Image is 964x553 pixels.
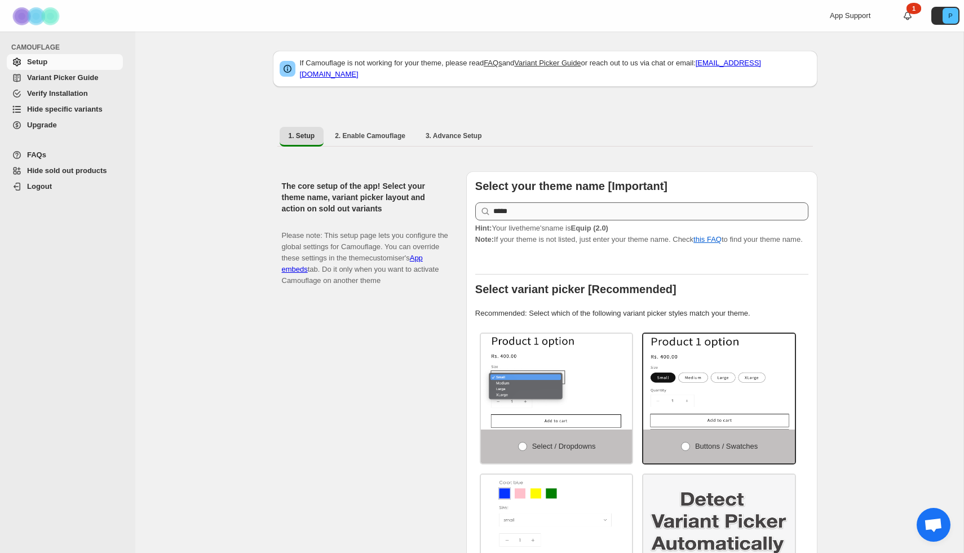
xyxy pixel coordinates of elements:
span: Hide specific variants [27,105,103,113]
span: Buttons / Swatches [695,442,758,450]
strong: Note: [475,235,494,244]
p: Recommended: Select which of the following variant picker styles match your theme. [475,308,808,319]
strong: Equip (2.0) [571,224,608,232]
span: CAMOUFLAGE [11,43,127,52]
span: Select / Dropdowns [532,442,596,450]
span: App Support [830,11,870,20]
text: P [948,12,952,19]
span: Logout [27,182,52,191]
span: Upgrade [27,121,57,129]
button: Avatar with initials P [931,7,959,25]
img: Select / Dropdowns [481,334,633,430]
img: Camouflage [9,1,65,32]
a: this FAQ [693,235,722,244]
a: FAQs [7,147,123,163]
a: Hide specific variants [7,101,123,117]
span: Hide sold out products [27,166,107,175]
a: Verify Installation [7,86,123,101]
p: Please note: This setup page lets you configure the global settings for Camouflage. You can overr... [282,219,448,286]
a: Hide sold out products [7,163,123,179]
a: Variant Picker Guide [7,70,123,86]
span: Your live theme's name is [475,224,608,232]
a: Logout [7,179,123,194]
p: If Camouflage is not working for your theme, please read and or reach out to us via chat or email: [300,57,811,80]
a: 1 [902,10,913,21]
span: Avatar with initials P [943,8,958,24]
span: 1. Setup [289,131,315,140]
b: Select variant picker [Recommended] [475,283,676,295]
span: Variant Picker Guide [27,73,98,82]
img: Buttons / Swatches [643,334,795,430]
span: FAQs [27,151,46,159]
span: 3. Advance Setup [426,131,482,140]
h2: The core setup of the app! Select your theme name, variant picker layout and action on sold out v... [282,180,448,214]
a: Upgrade [7,117,123,133]
a: Open chat [917,508,950,542]
div: 1 [906,3,921,14]
a: Setup [7,54,123,70]
strong: Hint: [475,224,492,232]
span: 2. Enable Camouflage [335,131,405,140]
span: Verify Installation [27,89,88,98]
a: Variant Picker Guide [514,59,581,67]
span: Setup [27,57,47,66]
a: FAQs [484,59,502,67]
p: If your theme is not listed, just enter your theme name. Check to find your theme name. [475,223,808,245]
b: Select your theme name [Important] [475,180,667,192]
